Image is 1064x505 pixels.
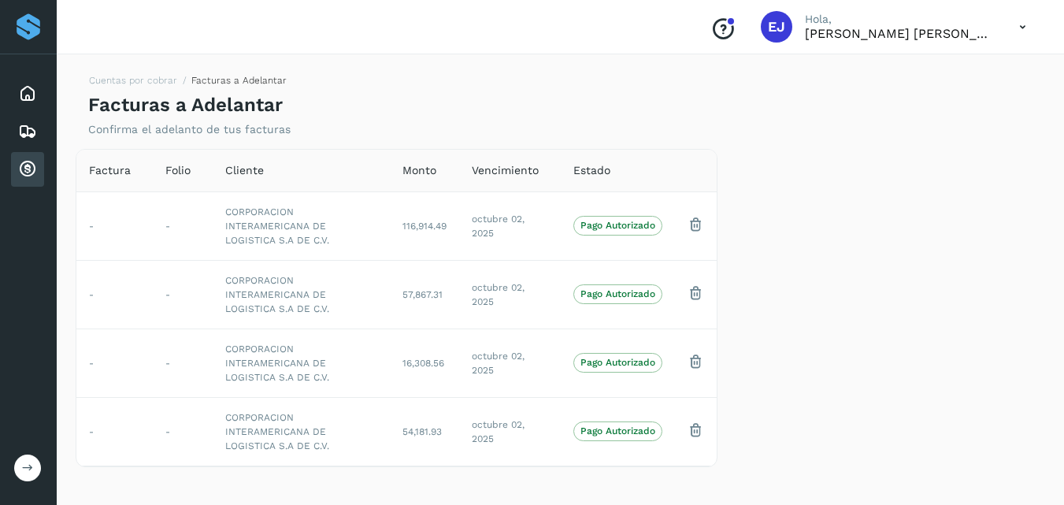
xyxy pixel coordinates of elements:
span: 16,308.56 [402,358,444,369]
td: - [153,329,213,397]
span: Facturas a Adelantar [191,75,287,86]
td: - [76,191,153,260]
span: Vencimiento [472,162,539,179]
td: - [153,260,213,329]
td: CORPORACION INTERAMERICANA DE LOGISTICA S.A DE C.V. [213,397,390,466]
p: Pago Autorizado [580,220,655,231]
p: Pago Autorizado [580,425,655,436]
div: Cuentas por cobrar [11,152,44,187]
span: 57,867.31 [402,289,443,300]
nav: breadcrumb [88,73,287,94]
a: Cuentas por cobrar [89,75,177,86]
span: Estado [573,162,610,179]
td: CORPORACION INTERAMERICANA DE LOGISTICA S.A DE C.V. [213,260,390,329]
td: - [76,329,153,397]
td: CORPORACION INTERAMERICANA DE LOGISTICA S.A DE C.V. [213,191,390,260]
p: Confirma el adelanto de tus facturas [88,123,291,136]
td: - [76,260,153,329]
p: Pago Autorizado [580,288,655,299]
td: - [153,397,213,466]
span: octubre 02, 2025 [472,419,525,444]
span: Folio [165,162,191,179]
span: 54,181.93 [402,426,442,437]
span: Factura [89,162,131,179]
div: Inicio [11,76,44,111]
div: Embarques [11,114,44,149]
span: 116,914.49 [402,221,447,232]
span: octubre 02, 2025 [472,282,525,307]
td: - [153,191,213,260]
span: octubre 02, 2025 [472,351,525,376]
p: Pago Autorizado [580,357,655,368]
span: Cliente [225,162,264,179]
p: Efrain Jose Vega Rodriguez [805,26,994,41]
span: octubre 02, 2025 [472,214,525,239]
td: - [76,397,153,466]
p: Hola, [805,13,994,26]
td: CORPORACION INTERAMERICANA DE LOGISTICA S.A DE C.V. [213,329,390,397]
span: Monto [402,162,436,179]
h4: Facturas a Adelantar [88,94,283,117]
